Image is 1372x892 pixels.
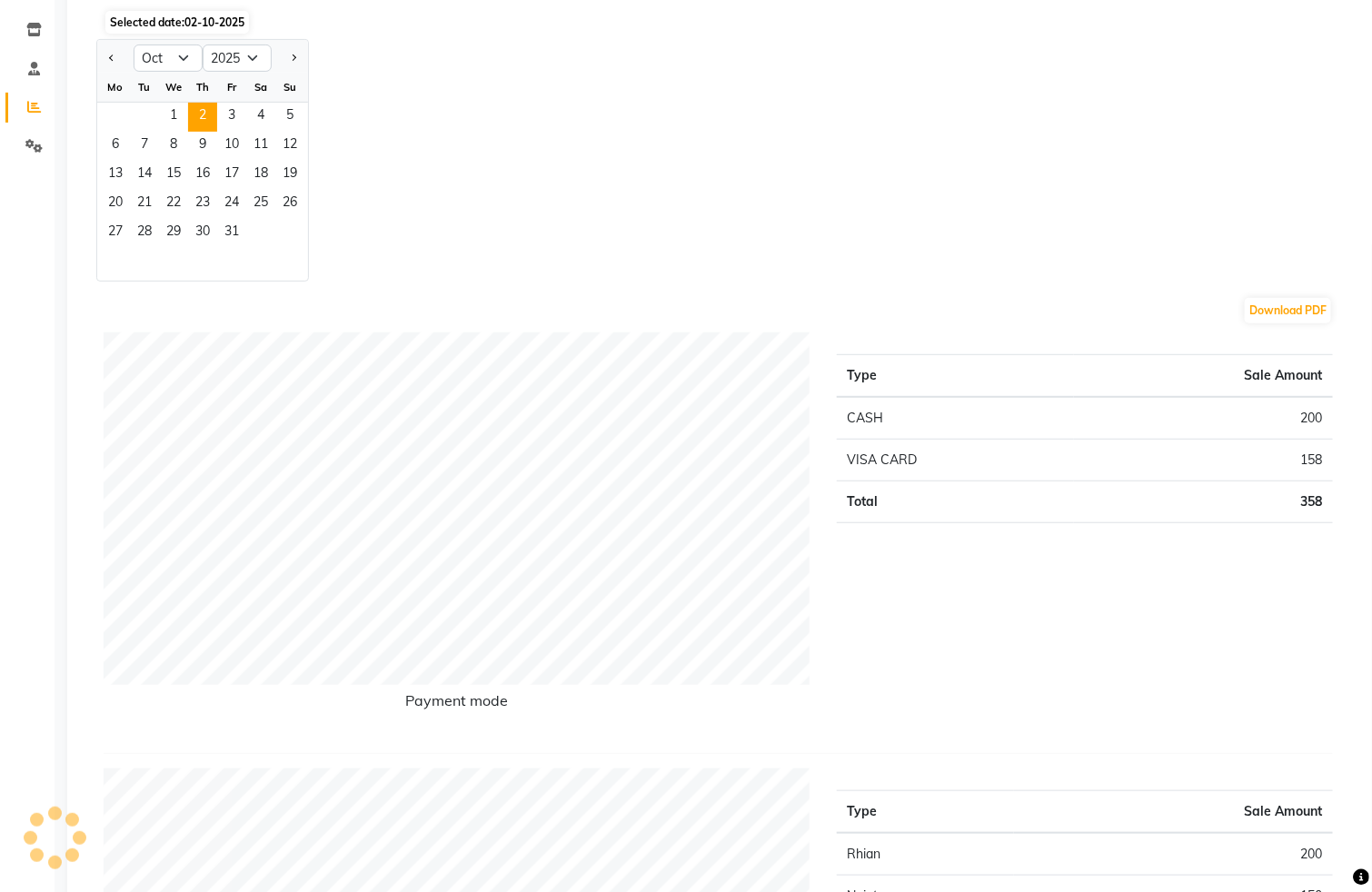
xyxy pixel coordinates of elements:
span: 26 [275,190,304,219]
div: Monday, October 27, 2025 [101,219,130,248]
div: Wednesday, October 29, 2025 [159,219,188,248]
td: 200 [1074,397,1333,440]
th: Sale Amount [1014,791,1333,834]
span: 21 [130,190,159,219]
span: 10 [217,132,246,161]
div: Friday, October 24, 2025 [217,190,246,219]
button: Download PDF [1245,298,1331,323]
span: 3 [217,103,246,132]
div: Tuesday, October 21, 2025 [130,190,159,219]
span: 17 [217,161,246,190]
span: 23 [188,190,217,219]
span: 19 [275,161,304,190]
span: 5 [275,103,304,132]
button: Next month [286,44,301,73]
select: Select year [203,45,272,72]
div: Monday, October 20, 2025 [101,190,130,219]
span: 4 [246,103,275,132]
td: 200 [1014,833,1333,876]
select: Select month [134,45,203,72]
div: Saturday, October 11, 2025 [246,132,275,161]
span: 18 [246,161,275,190]
td: Rhian [837,833,1014,876]
span: 27 [101,219,130,248]
td: Total [837,481,1074,523]
span: 8 [159,132,188,161]
span: 30 [188,219,217,248]
div: Thursday, October 2, 2025 [188,103,217,132]
span: 9 [188,132,217,161]
div: Friday, October 3, 2025 [217,103,246,132]
div: Tuesday, October 14, 2025 [130,161,159,190]
div: Thursday, October 9, 2025 [188,132,217,161]
span: 2 [188,103,217,132]
button: Previous month [104,44,119,73]
span: 24 [217,190,246,219]
div: Tuesday, October 7, 2025 [130,132,159,161]
span: 13 [101,161,130,190]
h6: Payment mode [104,692,810,717]
td: 358 [1074,481,1333,523]
div: Saturday, October 25, 2025 [246,190,275,219]
div: Monday, October 6, 2025 [101,132,130,161]
th: Type [837,791,1014,834]
td: CASH [837,397,1074,440]
span: 28 [130,219,159,248]
div: We [159,73,188,102]
div: Th [188,73,217,102]
div: Sa [246,73,275,102]
td: VISA CARD [837,440,1074,481]
div: Wednesday, October 8, 2025 [159,132,188,161]
div: Wednesday, October 15, 2025 [159,161,188,190]
div: Mo [101,73,130,102]
div: Su [275,73,304,102]
div: Wednesday, October 22, 2025 [159,190,188,219]
span: 15 [159,161,188,190]
div: Saturday, October 4, 2025 [246,103,275,132]
span: 22 [159,190,188,219]
div: Thursday, October 23, 2025 [188,190,217,219]
div: Fr [217,73,246,102]
span: 29 [159,219,188,248]
div: Thursday, October 30, 2025 [188,219,217,248]
th: Sale Amount [1074,355,1333,398]
th: Type [837,355,1074,398]
div: Thursday, October 16, 2025 [188,161,217,190]
div: Sunday, October 12, 2025 [275,132,304,161]
td: 158 [1074,440,1333,481]
div: Wednesday, October 1, 2025 [159,103,188,132]
div: Sunday, October 5, 2025 [275,103,304,132]
span: 20 [101,190,130,219]
div: Friday, October 10, 2025 [217,132,246,161]
span: 14 [130,161,159,190]
span: 1 [159,103,188,132]
span: 12 [275,132,304,161]
div: Saturday, October 18, 2025 [246,161,275,190]
span: 16 [188,161,217,190]
span: 6 [101,132,130,161]
span: 11 [246,132,275,161]
span: Selected date: [105,11,249,34]
span: 31 [217,219,246,248]
span: 25 [246,190,275,219]
div: Sunday, October 26, 2025 [275,190,304,219]
div: Tu [130,73,159,102]
div: Friday, October 17, 2025 [217,161,246,190]
div: Sunday, October 19, 2025 [275,161,304,190]
span: 7 [130,132,159,161]
div: Friday, October 31, 2025 [217,219,246,248]
span: 02-10-2025 [184,15,244,29]
div: Monday, October 13, 2025 [101,161,130,190]
div: Tuesday, October 28, 2025 [130,219,159,248]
